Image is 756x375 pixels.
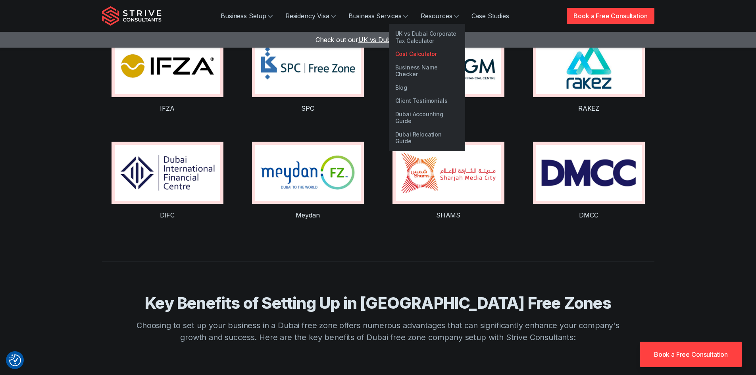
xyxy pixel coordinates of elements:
[436,211,460,219] a: SHAMS
[579,211,598,219] a: DMCC
[279,8,342,24] a: Residency Visa
[9,354,21,366] button: Consent Preferences
[9,354,21,366] img: Revisit consent button
[396,145,501,201] img: SHAMS logo
[301,104,314,112] a: SPC
[358,36,441,44] span: UK vs Dubai Tax Calculator
[567,8,654,24] a: Book a Free Consultation
[578,104,599,112] a: RAKEZ
[160,104,174,112] a: IFZA
[536,145,642,201] img: DMCC logo
[255,145,361,201] img: Meydan logo
[214,8,279,24] a: Business Setup
[124,319,632,343] p: Choosing to set up your business in a Dubai free zone offers numerous advantages that can signifi...
[342,8,414,24] a: Business Services
[389,81,465,94] a: Blog
[115,145,220,201] img: DIFC logo
[255,38,361,94] img: SPC logo
[102,6,162,26] img: Strive Consultants
[389,47,465,61] a: Cost Calculator
[414,8,465,24] a: Resources
[389,27,465,47] a: UK vs Dubai Corporate Tax Calculator
[115,38,220,94] img: IFZA logo
[315,36,441,44] a: Check out ourUK vs Dubai Tax Calculator
[296,211,319,219] a: Meydan
[389,94,465,108] a: Client Testimonials
[160,211,175,219] a: DIFC
[389,128,465,148] a: Dubai Relocation Guide
[536,38,642,94] img: RAKEZ logo
[389,61,465,81] a: Business Name Checker
[465,8,516,24] a: Case Studies
[389,108,465,128] a: Dubai Accounting Guide
[640,342,742,367] a: Book a Free Consultation
[124,293,632,313] h2: Key Benefits of Setting Up in [GEOGRAPHIC_DATA] Free Zones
